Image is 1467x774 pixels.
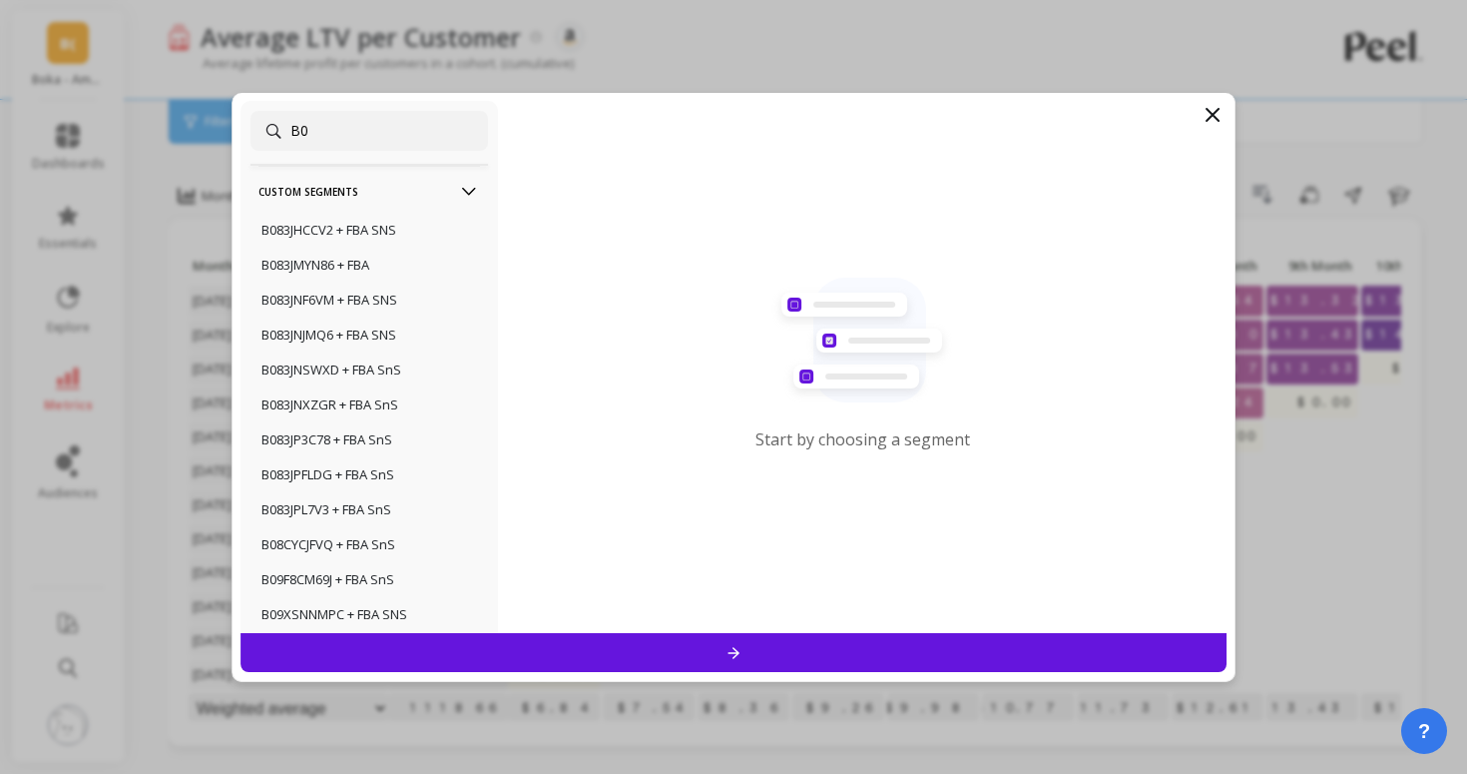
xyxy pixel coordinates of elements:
button: ? [1401,708,1447,754]
span: ? [1418,717,1430,745]
p: Custom Segments [258,166,480,217]
p: B09F8CM69J + FBA SnS [261,570,394,588]
p: Start by choosing a segment [755,428,970,450]
p: B083JNXZGR + FBA SnS [261,395,398,413]
p: B09XSNNMPC + FBA SNS [261,605,407,623]
p: B083JNSWXD + FBA SnS [261,361,401,379]
p: B08CYCJFVQ + FBA SnS [261,535,395,553]
p: B083JMYN86 + FBA [261,256,369,274]
p: B083JP3C78 + FBA SnS [261,430,392,448]
p: B083JPFLDG + FBA SnS [261,465,394,483]
p: B083JHCCV2 + FBA SNS [261,221,396,239]
p: B083JNJMQ6 + FBA SNS [261,326,396,344]
p: B083JPL7V3 + FBA SnS [261,500,391,518]
p: B083JNF6VM + FBA SNS [261,291,397,309]
input: Search [250,111,488,151]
